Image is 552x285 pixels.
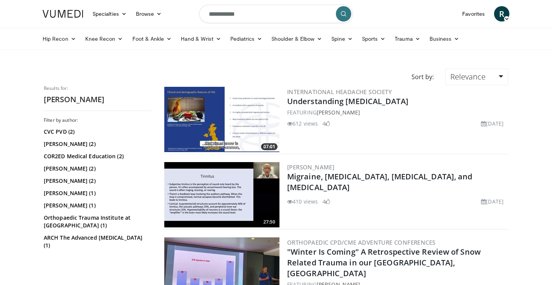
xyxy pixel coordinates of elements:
a: Favorites [458,6,489,22]
a: CVC PVD (2) [44,128,149,136]
p: Results for: [44,85,151,91]
div: FEATURING [287,108,507,116]
input: Search topics, interventions [199,5,353,23]
a: 27:50 [164,162,279,227]
a: ARCH The Advanced [MEDICAL_DATA] (1) [44,234,149,249]
a: [PERSON_NAME] (1) [44,202,149,209]
li: [DATE] [481,197,504,205]
a: R [494,6,509,22]
a: [PERSON_NAME] (2) [44,165,149,172]
a: Hip Recon [38,31,81,46]
a: 07:01 [164,87,279,152]
a: Migraine, [MEDICAL_DATA], [MEDICAL_DATA], and [MEDICAL_DATA] [287,171,473,192]
li: 4 [322,197,330,205]
a: International Headache Society [287,88,392,96]
h3: Filter by author: [44,117,151,123]
a: [PERSON_NAME] (2) [44,140,149,148]
span: Relevance [450,71,486,82]
a: Relevance [445,68,508,85]
a: Knee Recon [81,31,128,46]
a: Trauma [390,31,425,46]
a: Browse [131,6,167,22]
a: Foot & Ankle [128,31,177,46]
a: Business [425,31,464,46]
a: COR2ED Medical Education (2) [44,152,149,160]
a: Spine [327,31,357,46]
img: 64e6f831-0c45-448a-adf4-d8a8591c6dfd.300x170_q85_crop-smart_upscale.jpg [164,162,279,227]
li: 4 [322,119,330,128]
a: Specialties [88,6,131,22]
a: "Winter Is Coming" A Retrospective Review of Snow Related Trauma in our [GEOGRAPHIC_DATA], [GEOGR... [287,247,481,278]
h2: [PERSON_NAME] [44,94,151,104]
a: Pediatrics [226,31,267,46]
a: Hand & Wrist [176,31,226,46]
span: 07:01 [261,143,278,150]
li: 410 views [287,197,318,205]
a: Orthopaedic CPD/CME Adventure Conferences [287,239,435,246]
img: VuMedi Logo [43,10,83,18]
a: Sports [357,31,390,46]
a: Orthopaedic Trauma Institute at [GEOGRAPHIC_DATA] (1) [44,214,149,229]
a: [PERSON_NAME] (1) [44,189,149,197]
div: Sort by: [406,68,440,85]
span: 27:50 [261,219,278,225]
a: Shoulder & Elbow [267,31,327,46]
img: 16d7bfb6-b1c1-4edb-9518-b1fe3b1e0d9b.300x170_q85_crop-smart_upscale.jpg [164,87,279,152]
li: 612 views [287,119,318,128]
a: [PERSON_NAME] [287,163,334,171]
li: [DATE] [481,119,504,128]
a: [PERSON_NAME] [317,109,360,116]
a: Understanding [MEDICAL_DATA] [287,96,408,106]
a: [PERSON_NAME] (2) [44,177,149,185]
